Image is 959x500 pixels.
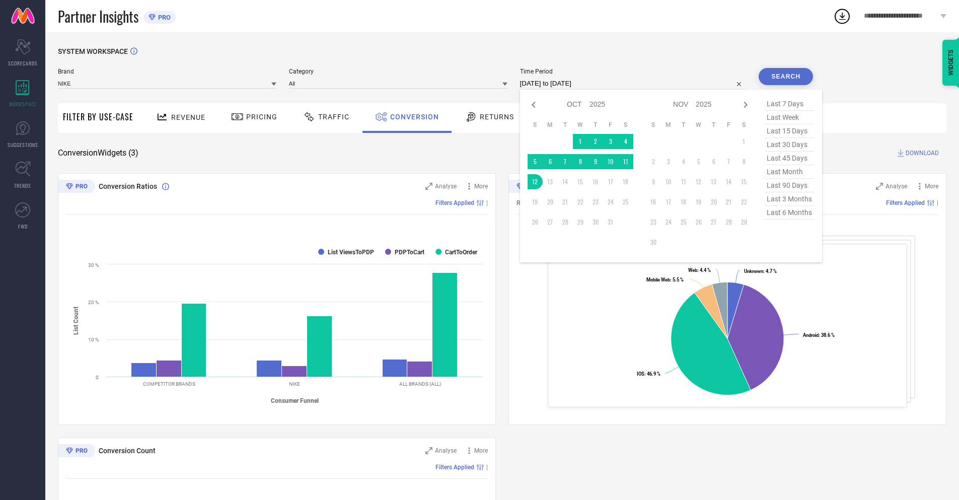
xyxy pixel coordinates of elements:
[399,381,441,387] text: ALL BRANDS (ALL)
[736,174,752,189] td: Sat Nov 15 2025
[721,174,736,189] td: Fri Nov 14 2025
[289,381,300,387] text: NIKE
[528,194,543,209] td: Sun Oct 19 2025
[528,174,543,189] td: Sun Oct 12 2025
[474,447,488,454] span: More
[558,215,573,230] td: Tue Oct 28 2025
[508,180,546,195] div: Premium
[480,113,514,121] span: Returns
[736,194,752,209] td: Sat Nov 22 2025
[528,215,543,230] td: Sun Oct 26 2025
[573,174,588,189] td: Wed Oct 15 2025
[88,337,99,342] text: 10 %
[58,68,276,75] span: Brand
[520,68,747,75] span: Time Period
[543,121,558,129] th: Monday
[764,152,815,165] span: last 45 days
[721,121,736,129] th: Friday
[425,447,432,454] svg: Zoom
[18,223,28,230] span: FWD
[688,267,711,273] text: : 4.4 %
[691,121,706,129] th: Wednesday
[736,121,752,129] th: Saturday
[9,100,37,108] span: WORKSPACE
[646,154,661,169] td: Sun Nov 02 2025
[99,447,156,455] span: Conversion Count
[706,121,721,129] th: Thursday
[246,113,277,121] span: Pricing
[721,215,736,230] td: Fri Nov 28 2025
[706,215,721,230] td: Thu Nov 27 2025
[445,249,478,256] text: CartToOrder
[618,194,633,209] td: Sat Oct 25 2025
[573,134,588,149] td: Wed Oct 01 2025
[764,192,815,206] span: last 3 months
[603,154,618,169] td: Fri Oct 10 2025
[58,148,138,158] span: Conversion Widgets ( 3 )
[143,381,195,387] text: COMPETITOR BRANDS
[395,249,424,256] text: PDPToCart
[603,121,618,129] th: Friday
[14,182,31,189] span: TRENDS
[676,121,691,129] th: Tuesday
[558,194,573,209] td: Tue Oct 21 2025
[8,141,38,149] span: SUGGESTIONS
[558,174,573,189] td: Tue Oct 14 2025
[764,111,815,124] span: last week
[8,59,38,67] span: SCORECARDS
[58,444,95,459] div: Premium
[676,174,691,189] td: Tue Nov 11 2025
[937,199,938,206] span: |
[528,121,543,129] th: Sunday
[618,121,633,129] th: Saturday
[99,182,157,190] span: Conversion Ratios
[573,194,588,209] td: Wed Oct 22 2025
[486,464,488,471] span: |
[646,121,661,129] th: Sunday
[588,121,603,129] th: Thursday
[646,174,661,189] td: Sun Nov 09 2025
[88,300,99,305] text: 20 %
[661,215,676,230] td: Mon Nov 24 2025
[833,7,851,25] div: Open download list
[744,268,763,274] tspan: Unknown
[528,99,540,111] div: Previous month
[528,154,543,169] td: Sun Oct 05 2025
[58,180,95,195] div: Premium
[520,78,747,90] input: Select time period
[740,99,752,111] div: Next month
[588,134,603,149] td: Thu Oct 02 2025
[435,464,474,471] span: Filters Applied
[474,183,488,190] span: More
[906,148,939,158] span: DOWNLOAD
[435,183,457,190] span: Analyse
[736,215,752,230] td: Sat Nov 29 2025
[676,215,691,230] td: Tue Nov 25 2025
[390,113,439,121] span: Conversion
[618,174,633,189] td: Sat Oct 18 2025
[486,199,488,206] span: |
[171,113,205,121] span: Revenue
[63,111,133,123] span: Filter By Use-Case
[721,194,736,209] td: Fri Nov 21 2025
[661,194,676,209] td: Mon Nov 17 2025
[603,134,618,149] td: Fri Oct 03 2025
[96,375,99,380] text: 0
[603,194,618,209] td: Fri Oct 24 2025
[318,113,349,121] span: Traffic
[646,235,661,250] td: Sun Nov 30 2025
[676,154,691,169] td: Tue Nov 04 2025
[72,306,80,334] tspan: List Count
[646,277,684,282] text: : 5.5 %
[88,262,99,268] text: 30 %
[328,249,374,256] text: List ViewsToPDP
[661,121,676,129] th: Monday
[661,174,676,189] td: Mon Nov 10 2025
[691,154,706,169] td: Wed Nov 05 2025
[156,14,171,21] span: PRO
[517,199,566,206] span: Revenue (% share)
[803,332,819,338] tspan: Android
[886,183,907,190] span: Analyse
[543,215,558,230] td: Mon Oct 27 2025
[706,174,721,189] td: Thu Nov 13 2025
